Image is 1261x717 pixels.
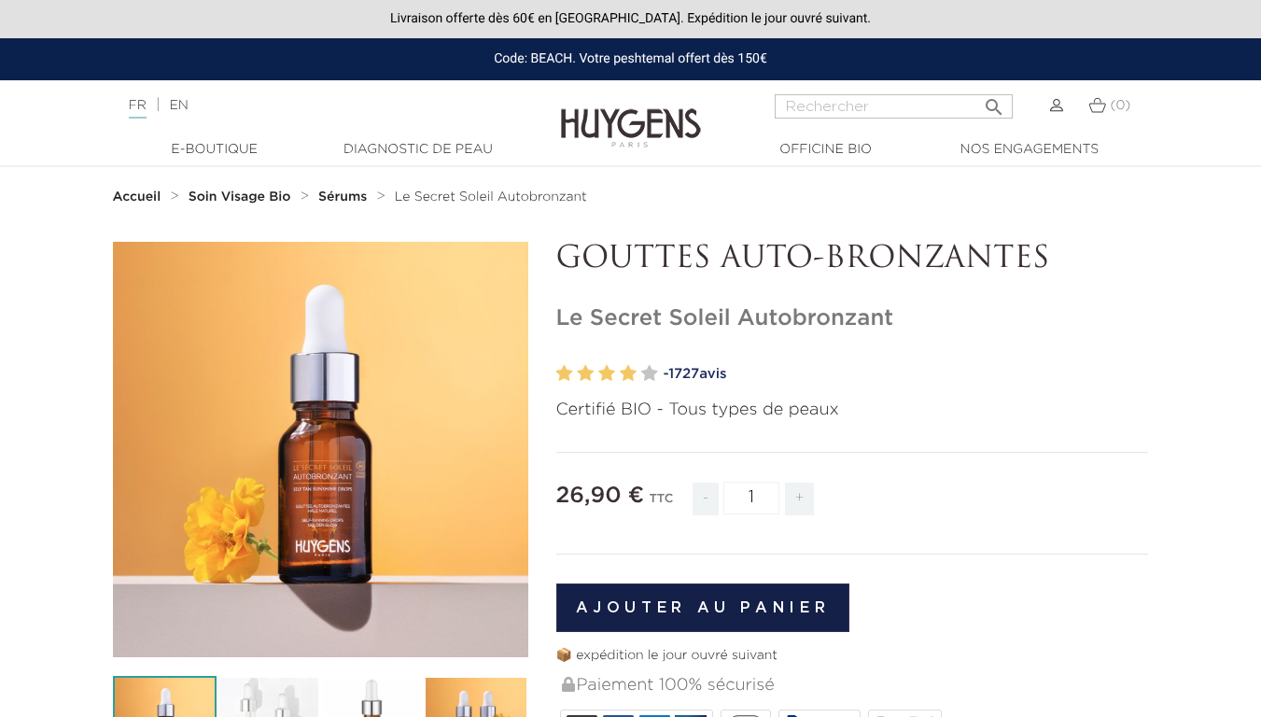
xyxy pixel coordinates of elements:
span: 1727 [668,367,699,381]
a: EN [169,99,188,112]
a: Le Secret Soleil Autobronzant [395,190,587,204]
span: - [693,483,719,515]
input: Rechercher [775,94,1013,119]
a: FR [129,99,147,119]
button:  [977,89,1011,114]
a: Diagnostic de peau [325,140,511,160]
h1: Le Secret Soleil Autobronzant [556,305,1149,332]
a: Sérums [318,190,371,204]
a: Accueil [113,190,165,204]
div: TTC [649,479,673,529]
img: Huygens [561,78,701,150]
a: Soin Visage Bio [189,190,296,204]
label: 2 [577,360,594,387]
strong: Accueil [113,190,161,204]
span: + [785,483,815,515]
div: | [119,94,511,117]
p: Certifié BIO - Tous types de peaux [556,398,1149,423]
label: 3 [598,360,615,387]
a: E-Boutique [121,140,308,160]
a: Officine Bio [733,140,919,160]
a: -1727avis [664,360,1149,388]
span: 26,90 € [556,485,645,507]
label: 1 [556,360,573,387]
label: 4 [620,360,637,387]
input: Quantité [723,482,779,514]
p: 📦 expédition le jour ouvré suivant [556,646,1149,666]
a: Nos engagements [936,140,1123,160]
p: GOUTTES AUTO-BRONZANTES [556,242,1149,277]
img: Paiement 100% sécurisé [562,677,575,692]
span: (0) [1110,99,1130,112]
label: 5 [641,360,658,387]
strong: Soin Visage Bio [189,190,291,204]
strong: Sérums [318,190,367,204]
button: Ajouter au panier [556,583,850,632]
div: Paiement 100% sécurisé [560,666,1149,706]
i:  [983,91,1005,113]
